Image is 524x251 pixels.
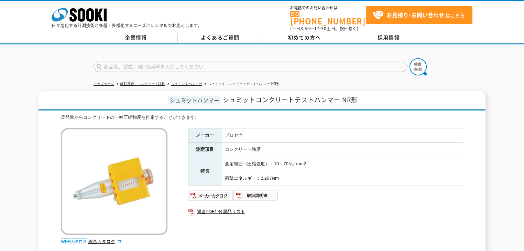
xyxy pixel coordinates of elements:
span: 17:30 [314,25,327,32]
span: 8:50 [301,25,310,32]
span: シュミットコンクリートテストハンマー NR形 [223,95,358,104]
a: シュミットハンマー [171,82,202,86]
a: トップページ [94,82,114,86]
img: 取扱説明書 [233,190,278,201]
li: シュミットコンクリートテストハンマー NR形 [203,81,280,88]
span: (平日 ～ 土日、祝日除く) [290,25,358,32]
img: メーカーカタログ [188,190,233,201]
input: 商品名、型式、NETIS番号を入力してください [94,62,407,72]
a: お見積り･お問い合わせはこちら [366,6,472,24]
p: 日々進化する計測技術と多種・多様化するニーズにレンタルでお応えします。 [52,23,202,28]
img: シュミットコンクリートテストハンマー NR形 [61,128,167,235]
td: 測定範囲（圧縮強度）：10～70N／mm2 衝撃エネルギー：2.207Nm [221,157,463,186]
a: 総合カタログ [88,239,122,244]
a: メーカーカタログ [188,195,233,200]
td: プロセク [221,128,463,143]
span: お電話でのお問い合わせは [290,6,366,10]
a: 鉄筋探査・コンクリート試験 [120,82,165,86]
img: btn_search.png [410,58,427,75]
td: コンクリート強度 [221,143,463,157]
span: 初めての方へ [288,34,321,41]
th: メーカー [188,128,221,143]
span: はこちら [373,10,465,20]
a: 関連PDF1 付属品リスト [188,207,463,216]
div: 反発量からコンクリートの一軸圧縮強度を推定することができます。 [61,114,463,121]
strong: お見積り･お問い合わせ [386,11,444,19]
a: 企業情報 [94,33,178,43]
span: シュミットハンマー [168,96,221,104]
th: 特長 [188,157,221,186]
a: [PHONE_NUMBER] [290,11,366,25]
a: 取扱説明書 [233,195,278,200]
a: 初めての方へ [262,33,346,43]
a: よくあるご質問 [178,33,262,43]
img: webカタログ [61,238,87,245]
th: 測定項目 [188,143,221,157]
a: 採用情報 [346,33,430,43]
